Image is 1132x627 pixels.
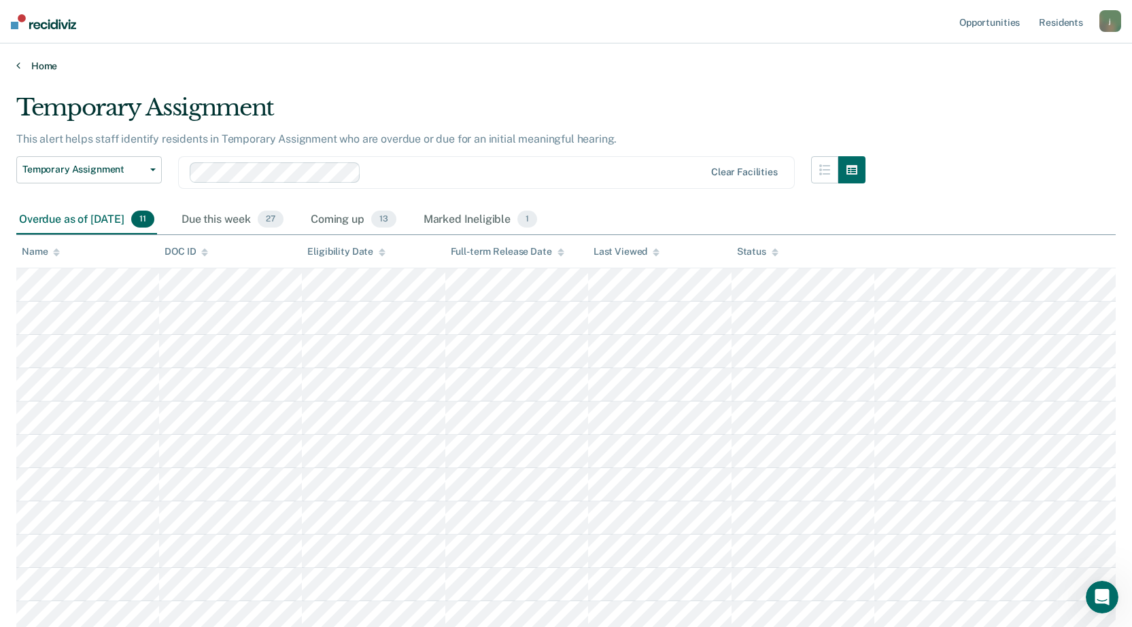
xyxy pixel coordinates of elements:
button: Temporary Assignment [16,156,162,183]
span: 27 [258,211,284,228]
div: Overdue as of [DATE]11 [16,205,157,235]
div: Temporary Assignment [16,94,865,132]
div: Last Viewed [594,246,659,257]
div: DOC ID [165,246,208,257]
p: This alert helps staff identify residents in Temporary Assignment who are overdue or due for an i... [16,132,617,145]
a: Home [16,60,1116,72]
img: Recidiviz [11,14,76,29]
span: 1 [517,211,537,228]
iframe: Intercom live chat [1086,581,1118,613]
span: 11 [131,211,154,228]
div: Full-term Release Date [451,246,564,257]
button: j [1099,10,1121,32]
div: Marked Ineligible1 [421,205,541,235]
div: Due this week27 [179,205,286,235]
span: Temporary Assignment [22,164,145,175]
div: Name [22,246,60,257]
div: Clear facilities [711,166,778,178]
div: Eligibility Date [307,246,385,257]
span: 13 [371,211,396,228]
div: Coming up13 [308,205,399,235]
div: Status [737,246,778,257]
